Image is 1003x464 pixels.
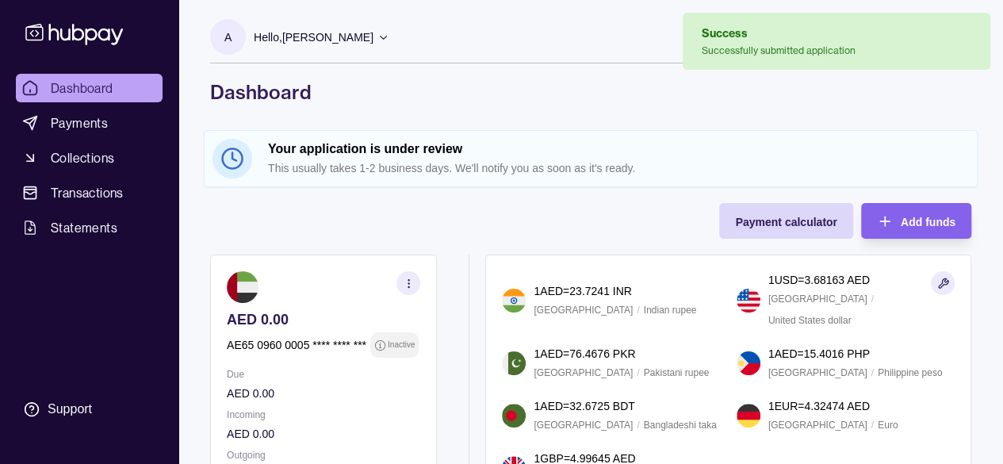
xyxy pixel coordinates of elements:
img: pk [502,351,526,375]
p: AED 0.00 [227,385,420,402]
p: [GEOGRAPHIC_DATA] [768,416,867,434]
img: us [737,289,760,313]
p: 1 EUR = 4.32474 AED [768,397,870,415]
a: Transactions [16,178,163,207]
p: 1 AED = 32.6725 BDT [534,397,634,415]
p: 1 USD = 3.68163 AED [768,271,870,289]
span: Collections [51,148,114,167]
img: bd [502,404,526,428]
p: A [224,29,232,46]
p: Euro [878,416,898,434]
p: [GEOGRAPHIC_DATA] [534,301,633,319]
span: Transactions [51,183,124,202]
span: Payment calculator [735,216,836,228]
p: / [871,416,874,434]
span: Statements [51,218,117,237]
p: / [637,364,639,382]
img: ph [737,351,760,375]
span: Payments [51,113,108,132]
div: Support [48,401,92,418]
p: Incoming [227,406,420,424]
a: Statements [16,213,163,242]
button: Payment calculator [719,203,852,239]
a: Support [16,393,163,426]
p: This usually takes 1-2 business days. We'll notify you as soon as it's ready. [268,159,969,177]
h2: Your application is under review [268,140,969,158]
p: 1 AED = 76.4676 PKR [534,345,635,362]
a: Payments [16,109,163,137]
p: 1 AED = 23.7241 INR [534,282,631,300]
a: Collections [16,144,163,172]
img: ae [227,271,258,303]
div: Successfully submitted application [702,44,856,57]
span: Dashboard [51,79,113,98]
p: / [637,301,639,319]
p: / [871,290,874,308]
p: Outgoing [227,447,420,464]
button: Add funds [861,203,971,239]
p: Due [227,366,420,383]
div: Success [702,25,856,41]
p: AED 0.00 [227,425,420,443]
p: Pakistani rupee [644,364,710,382]
p: [GEOGRAPHIC_DATA] [534,364,633,382]
p: United States dollar [768,312,852,329]
p: [GEOGRAPHIC_DATA] [768,290,867,308]
p: Bangladeshi taka [644,416,717,434]
p: 1 AED = 15.4016 PHP [768,345,870,362]
img: in [502,289,526,313]
p: / [871,364,874,382]
p: Philippine peso [878,364,942,382]
img: de [737,404,760,428]
p: Hello, [PERSON_NAME] [254,29,373,46]
p: [GEOGRAPHIC_DATA] [534,416,633,434]
p: / [637,416,639,434]
h1: Dashboard [210,79,971,105]
p: [GEOGRAPHIC_DATA] [768,364,867,382]
p: Inactive [388,336,415,354]
span: Add funds [901,216,955,228]
p: AED 0.00 [227,311,420,328]
a: Dashboard [16,74,163,102]
p: Indian rupee [644,301,697,319]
